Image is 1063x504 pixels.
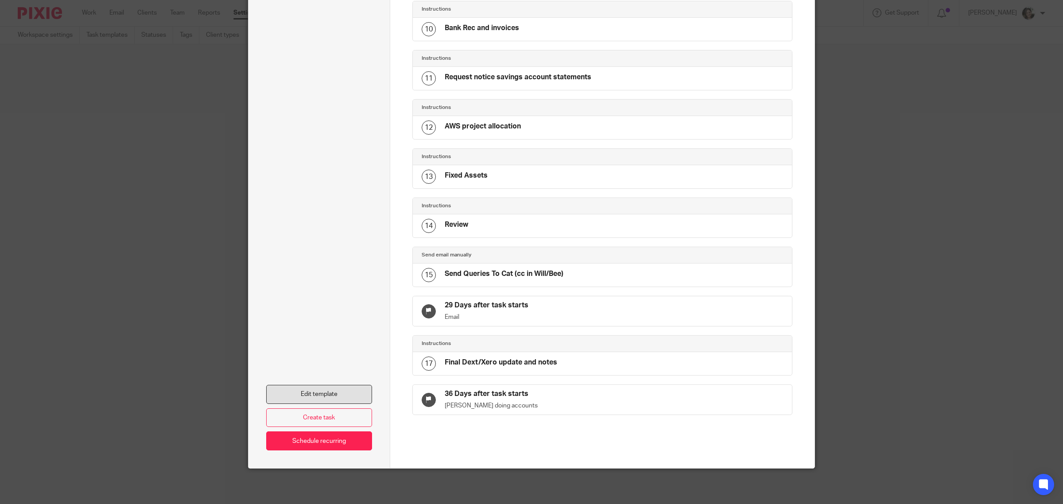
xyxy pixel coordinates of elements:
[422,340,602,347] h4: Instructions
[422,71,436,85] div: 11
[445,171,488,180] h4: Fixed Assets
[266,431,372,450] a: Schedule recurring
[445,269,563,279] h4: Send Queries To Cat (cc in Will/Bee)
[422,170,436,184] div: 13
[422,268,436,282] div: 15
[445,401,602,410] p: [PERSON_NAME] doing accounts
[422,153,602,160] h4: Instructions
[422,357,436,371] div: 17
[445,73,591,82] h4: Request notice savings account statements
[422,104,602,111] h4: Instructions
[422,120,436,135] div: 12
[422,202,602,209] h4: Instructions
[422,252,602,259] h4: Send email manually
[422,6,602,13] h4: Instructions
[445,23,519,33] h4: Bank Rec and invoices
[445,301,602,310] h4: 29 Days after task starts
[422,22,436,36] div: 10
[422,219,436,233] div: 14
[445,389,602,399] h4: 36 Days after task starts
[445,220,468,229] h4: Review
[422,55,602,62] h4: Instructions
[445,358,557,367] h4: Final Dext/Xero update and notes
[266,408,372,427] a: Create task
[266,385,372,404] a: Edit template
[445,122,521,131] h4: AWS project allocation
[445,313,602,322] p: Email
